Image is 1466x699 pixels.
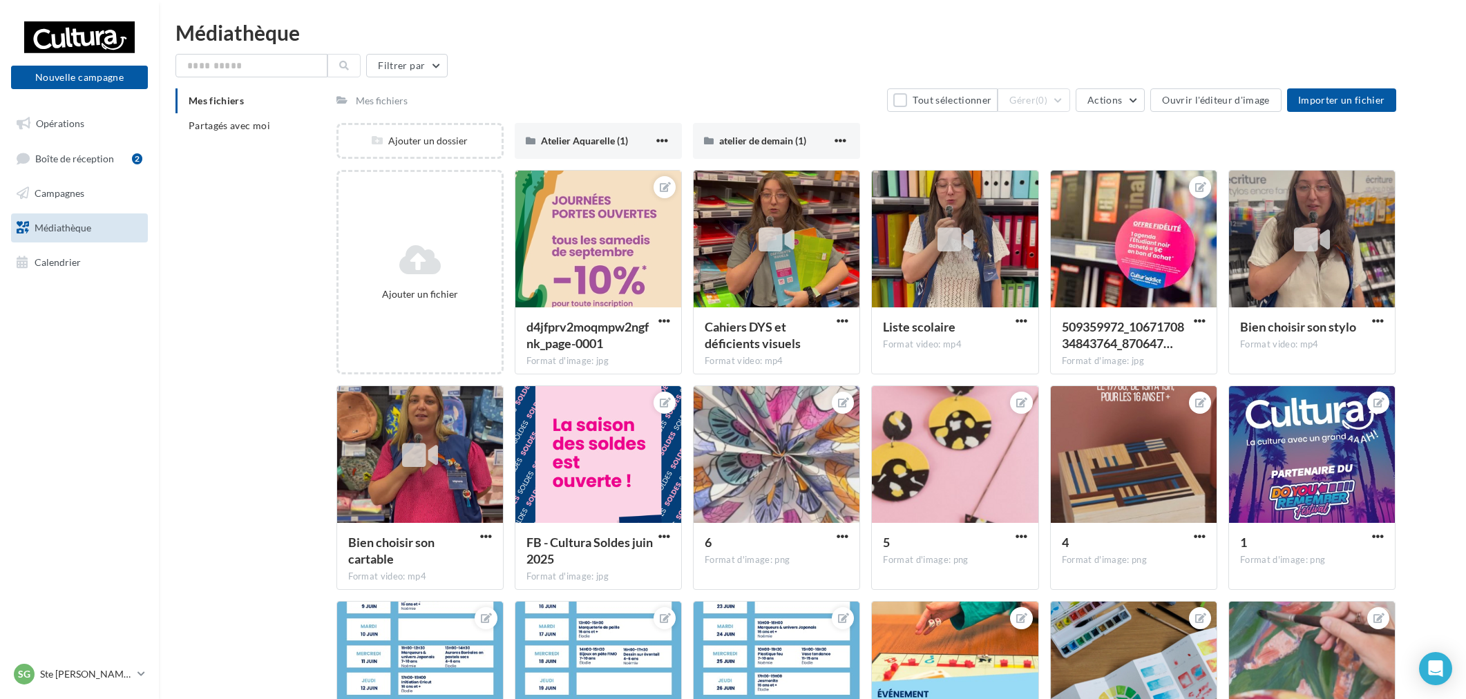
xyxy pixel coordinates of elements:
[719,135,806,146] span: atelier de demain (1)
[40,667,132,681] p: Ste [PERSON_NAME] des Bois
[541,135,628,146] span: Atelier Aquarelle (1)
[8,179,151,208] a: Campagnes
[705,535,712,550] span: 6
[1150,88,1281,112] button: Ouvrir l'éditeur d'image
[1287,88,1396,112] button: Importer un fichier
[35,187,84,199] span: Campagnes
[1298,94,1385,106] span: Importer un fichier
[887,88,998,112] button: Tout sélectionner
[1062,355,1206,367] div: Format d'image: jpg
[1062,319,1184,351] span: 509359972_1067170834843764_8706477078615816125_n
[18,667,30,681] span: SG
[883,319,955,334] span: Liste scolaire
[8,213,151,242] a: Médiathèque
[11,66,148,89] button: Nouvelle campagne
[1062,535,1069,550] span: 4
[1240,319,1356,334] span: Bien choisir son stylo
[348,571,492,583] div: Format video: mp4
[189,95,244,106] span: Mes fichiers
[883,535,890,550] span: 5
[1087,94,1122,106] span: Actions
[705,319,801,351] span: Cahiers DYS et déficients visuels
[36,117,84,129] span: Opérations
[1076,88,1145,112] button: Actions
[1240,554,1384,566] div: Format d'image: png
[35,222,91,233] span: Médiathèque
[705,355,848,367] div: Format video: mp4
[35,152,114,164] span: Boîte de réception
[526,319,649,351] span: d4jfprv2moqmpw2ngfnk_page-0001
[348,535,435,566] span: Bien choisir son cartable
[189,119,270,131] span: Partagés avec moi
[175,22,1449,43] div: Médiathèque
[339,134,502,148] div: Ajouter un dossier
[8,109,151,138] a: Opérations
[1036,95,1047,106] span: (0)
[35,256,81,267] span: Calendrier
[883,338,1027,351] div: Format video: mp4
[1062,554,1206,566] div: Format d'image: png
[998,88,1070,112] button: Gérer(0)
[11,661,148,687] a: SG Ste [PERSON_NAME] des Bois
[705,554,848,566] div: Format d'image: png
[883,554,1027,566] div: Format d'image: png
[1240,338,1384,351] div: Format video: mp4
[356,94,408,108] div: Mes fichiers
[366,54,448,77] button: Filtrer par
[526,571,670,583] div: Format d'image: jpg
[526,535,653,566] span: FB - Cultura Soldes juin 2025
[8,248,151,277] a: Calendrier
[1419,652,1452,685] div: Open Intercom Messenger
[132,153,142,164] div: 2
[344,287,496,301] div: Ajouter un fichier
[1240,535,1247,550] span: 1
[8,144,151,173] a: Boîte de réception2
[526,355,670,367] div: Format d'image: jpg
